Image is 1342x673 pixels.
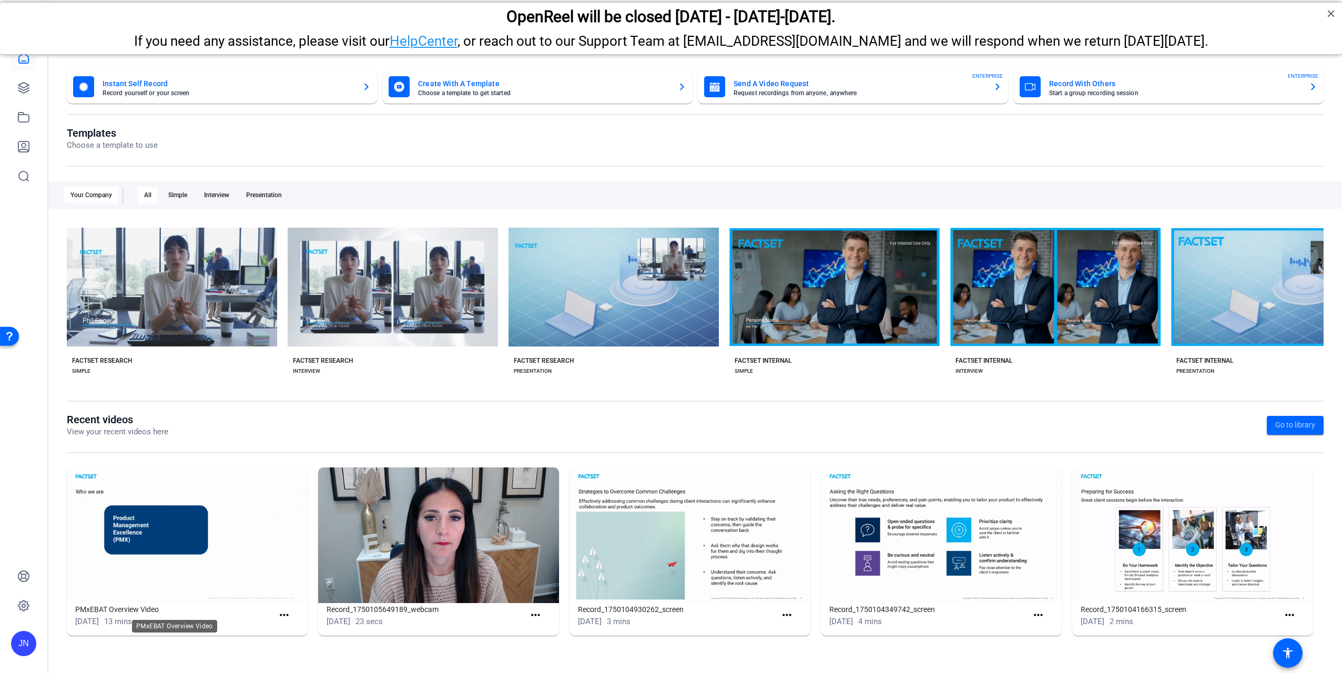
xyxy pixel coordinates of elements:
div: Presentation [240,187,288,203]
mat-card-title: Send A Video Request [734,77,985,90]
div: FACTSET INTERNAL [955,356,1012,365]
a: Go to library [1267,416,1324,435]
span: 13 mins [104,617,132,626]
h1: Recent videos [67,413,168,426]
mat-icon: more_horiz [1032,609,1045,622]
div: PMxEBAT Overview Video [132,620,217,633]
img: PMxEBAT Overview Video [67,467,308,603]
mat-card-subtitle: Choose a template to get started [418,90,669,96]
button: Send A Video RequestRequest recordings from anyone, anywhereENTERPRISE [698,70,1008,104]
mat-card-subtitle: Record yourself or your screen [103,90,354,96]
h1: Record_1750104349742_screen [829,603,1028,616]
div: FACTSET RESEARCH [514,356,574,365]
span: 23 secs [355,617,383,626]
div: SIMPLE [735,367,753,375]
span: 4 mins [858,617,882,626]
button: Create With A TemplateChoose a template to get started [382,70,693,104]
div: PRESENTATION [514,367,552,375]
span: [DATE] [829,617,853,626]
span: [DATE] [1081,617,1104,626]
div: Interview [198,187,236,203]
h1: Templates [67,127,158,139]
span: If you need any assistance, please visit our , or reach out to our Support Team at [EMAIL_ADDRESS... [134,30,1208,46]
h1: Record_1750104930262_screen [578,603,776,616]
mat-icon: more_horiz [1283,609,1296,622]
div: Your Company [64,187,118,203]
div: FACTSET RESEARCH [72,356,133,365]
img: Record_1750104166315_screen [1072,467,1313,603]
span: 2 mins [1110,617,1133,626]
mat-icon: accessibility [1282,647,1294,659]
h1: PMxEBAT Overview Video [75,603,273,616]
h1: Record_1750105649189_webcam [327,603,525,616]
a: HelpCenter [390,30,457,46]
span: [DATE] [75,617,99,626]
div: OpenReel will be closed [DATE] - [DATE]-[DATE]. [13,5,1329,23]
mat-icon: more_horiz [780,609,794,622]
mat-icon: more_horiz [278,609,291,622]
div: FACTSET INTERNAL [735,356,791,365]
mat-card-subtitle: Request recordings from anyone, anywhere [734,90,985,96]
img: Record_1750105649189_webcam [318,467,559,603]
div: Simple [162,187,194,203]
div: SIMPLE [72,367,90,375]
span: 3 mins [607,617,631,626]
button: Instant Self RecordRecord yourself or your screen [67,70,377,104]
span: ENTERPRISE [1288,72,1318,80]
div: FACTSET RESEARCH [293,356,353,365]
img: Record_1750104349742_screen [821,467,1062,603]
div: FACTSET INTERNAL [1176,356,1233,365]
span: [DATE] [327,617,350,626]
mat-card-title: Create With A Template [418,77,669,90]
button: Record With OthersStart a group recording sessionENTERPRISE [1013,70,1324,104]
span: [DATE] [578,617,602,626]
p: View your recent videos here [67,426,168,438]
mat-card-title: Record With Others [1049,77,1300,90]
p: Choose a template to use [67,139,158,151]
mat-card-subtitle: Start a group recording session [1049,90,1300,96]
div: All [138,187,158,203]
div: PRESENTATION [1176,367,1214,375]
mat-card-title: Instant Self Record [103,77,354,90]
h1: Record_1750104166315_screen [1081,603,1279,616]
div: JN [11,631,36,656]
mat-icon: more_horiz [529,609,542,622]
div: INTERVIEW [955,367,983,375]
span: ENTERPRISE [972,72,1003,80]
div: INTERVIEW [293,367,320,375]
img: Record_1750104930262_screen [570,467,810,603]
span: Go to library [1275,420,1315,431]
